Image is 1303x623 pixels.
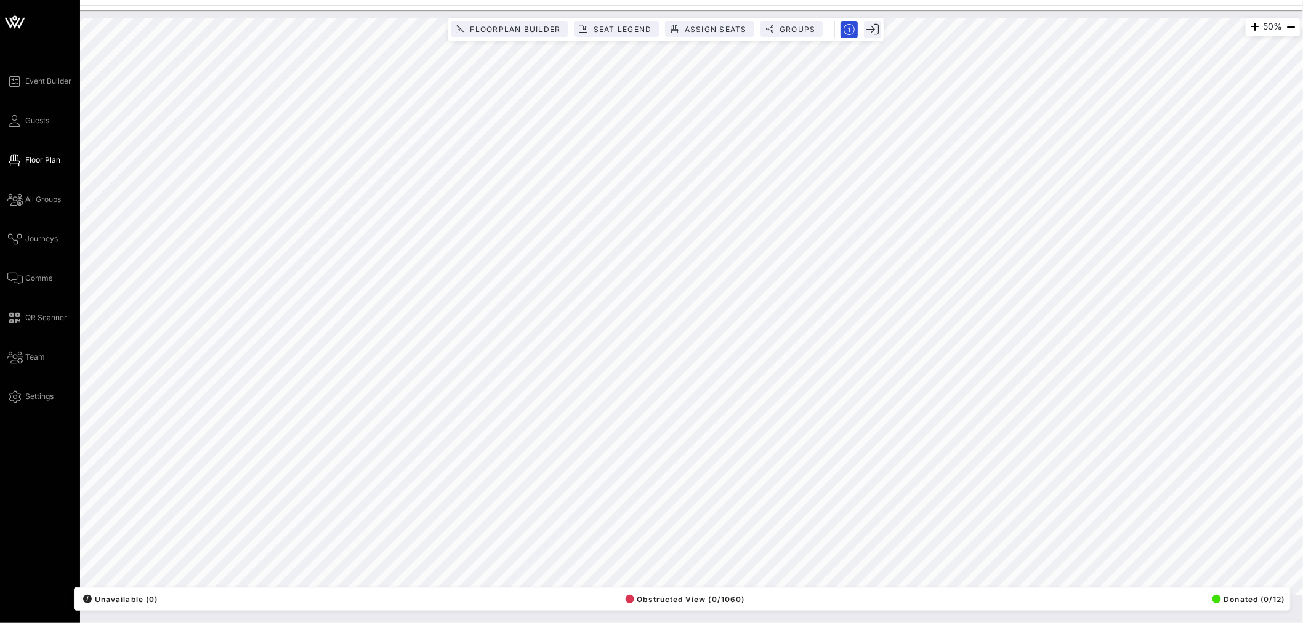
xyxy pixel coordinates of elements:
a: Settings [7,389,54,404]
span: Donated (0/12) [1212,595,1285,604]
span: Journeys [25,233,58,244]
span: Settings [25,391,54,402]
a: All Groups [7,192,61,207]
button: /Unavailable (0) [79,590,158,608]
span: Floor Plan [25,155,60,166]
a: Journeys [7,231,58,246]
a: Floor Plan [7,153,60,167]
button: Obstructed View (0/1060) [622,590,745,608]
span: Team [25,352,45,363]
div: 50% [1246,18,1301,36]
span: Obstructed View (0/1060) [626,595,745,604]
span: Guests [25,115,49,126]
span: Unavailable (0) [83,595,158,604]
a: Guests [7,113,49,128]
span: Assign Seats [684,25,747,34]
span: Seat Legend [593,25,652,34]
a: Event Builder [7,74,71,89]
span: Event Builder [25,76,71,87]
button: Donated (0/12) [1209,590,1285,608]
button: Floorplan Builder [451,21,568,37]
span: QR Scanner [25,312,67,323]
a: Team [7,350,45,364]
div: / [83,595,92,603]
button: Groups [760,21,823,37]
button: Seat Legend [575,21,660,37]
span: Groups [779,25,816,34]
span: Floorplan Builder [469,25,560,34]
a: QR Scanner [7,310,67,325]
button: Assign Seats [666,21,754,37]
a: Comms [7,271,52,286]
span: Comms [25,273,52,284]
span: All Groups [25,194,61,205]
